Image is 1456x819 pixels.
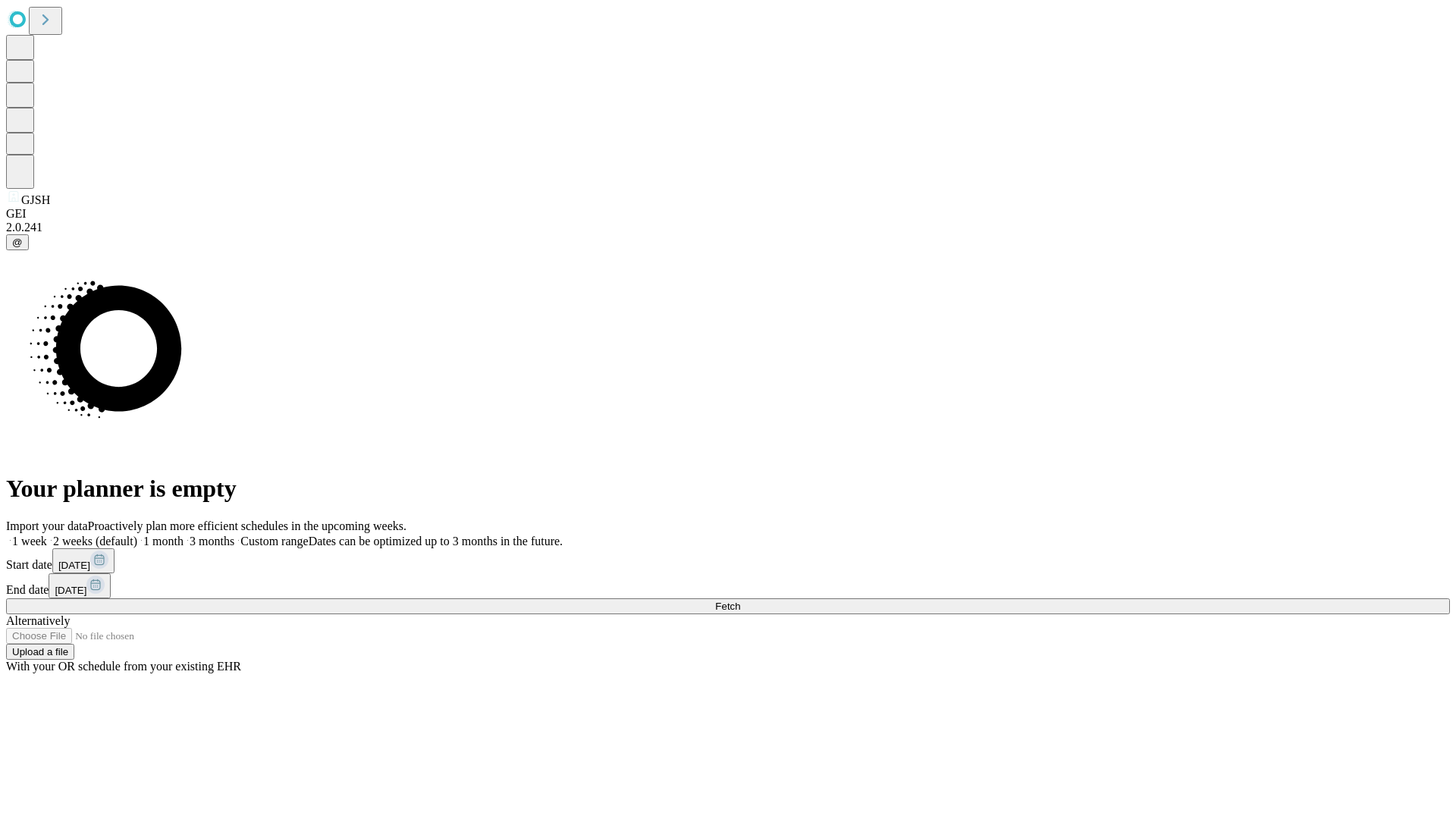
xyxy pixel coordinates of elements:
span: Dates can be optimized up to 3 months in the future. [309,535,563,548]
h1: Your planner is empty [6,475,1450,503]
span: Alternatively [6,614,70,627]
span: Import your data [6,519,88,532]
span: [DATE] [55,585,86,596]
span: 1 week [12,535,47,548]
button: [DATE] [52,548,115,573]
span: 2 weeks (default) [53,535,137,548]
span: GJSH [21,193,50,206]
button: [DATE] [49,573,111,598]
span: With your OR schedule from your existing EHR [6,660,241,673]
span: 3 months [190,535,234,548]
div: GEI [6,207,1450,221]
span: [DATE] [58,560,90,571]
div: 2.0.241 [6,221,1450,234]
span: 1 month [143,535,184,548]
span: @ [12,237,23,248]
span: Fetch [715,601,740,612]
div: Start date [6,548,1450,573]
span: Custom range [240,535,308,548]
button: Fetch [6,598,1450,614]
div: End date [6,573,1450,598]
span: Proactively plan more efficient schedules in the upcoming weeks. [88,519,406,532]
button: @ [6,234,29,250]
button: Upload a file [6,644,74,660]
